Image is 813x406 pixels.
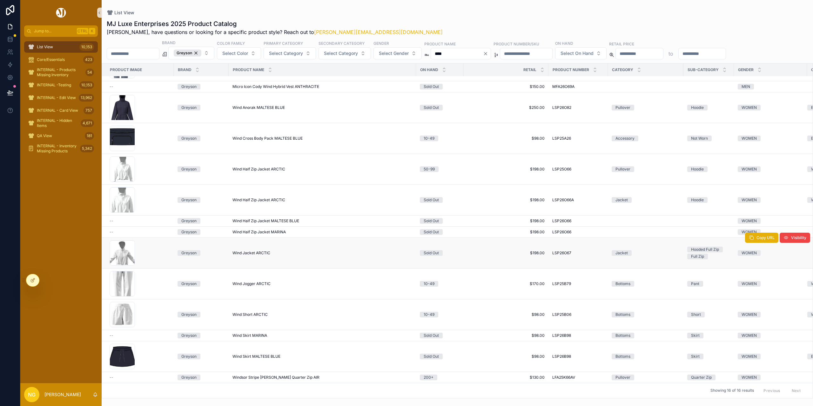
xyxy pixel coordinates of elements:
[738,218,803,224] a: WOMEN
[232,84,412,89] a: Micro Icon Cody Wind Hybrid Vest ANTHRACITE
[420,333,460,338] a: Sold Out
[612,333,680,338] a: Bottoms
[37,57,65,62] span: Core/Essentials
[424,84,439,90] div: Sold Out
[178,312,225,317] a: Greyson
[178,67,191,72] span: Brand
[181,375,197,380] div: Greyson
[552,136,604,141] a: LSP25A26
[424,229,439,235] div: Sold Out
[232,250,412,256] a: Wind Jacket ARCTIC
[174,50,201,57] div: Greyson
[742,84,750,90] div: MEN
[79,81,94,89] div: 10,153
[552,281,604,286] a: LSP25B79
[791,235,806,240] span: Visibility
[467,197,545,203] span: $198.00
[110,218,113,223] span: --
[552,197,574,203] span: LSP26O66A
[181,105,197,110] div: Greyson
[217,40,245,46] label: Color Family
[742,250,757,256] div: WOMEN
[615,281,630,287] div: Bottoms
[612,197,680,203] a: Jacket
[467,230,545,235] span: $198.00
[424,136,434,141] div: 10-49
[20,37,102,163] div: scrollable content
[114,10,134,16] span: List View
[467,375,545,380] a: $130.00
[688,67,719,72] span: Sub-Category
[742,229,757,235] div: WOMEN
[467,84,545,89] a: $150.00
[691,105,704,110] div: Hoodie
[420,281,460,287] a: 10-49
[742,166,757,172] div: WOMEN
[612,136,680,141] a: Accessory
[467,218,545,223] span: $198.00
[110,67,142,72] span: Product Image
[738,84,803,90] a: MEN
[110,333,170,338] a: --
[710,388,754,393] span: Showing 16 of 16 results
[110,230,170,235] a: --
[742,354,757,359] div: WOMEN
[424,354,439,359] div: Sold Out
[37,118,78,128] span: INTERNAL - Hidden Items
[738,354,803,359] a: WOMEN
[264,47,316,59] button: Select Button
[28,391,36,398] span: NG
[552,84,574,89] span: MFA26O69A
[552,250,571,256] span: LSP26O67
[424,218,439,224] div: Sold Out
[552,230,571,235] span: LSP26O66
[420,312,460,317] a: 10-49
[178,333,225,338] a: Greyson
[181,312,197,317] div: Greyson
[110,84,170,89] a: --
[552,218,571,223] span: LSP26O66
[232,281,271,286] span: Wind Jogger ARCTIC
[264,40,303,46] label: Primary Category
[232,197,412,203] a: Wind Half Zip Jacket ARCTIC
[373,40,389,46] label: Gender
[609,41,634,47] label: Retail Price
[742,105,757,110] div: WOMEN
[552,167,571,172] span: LSP25O66
[553,67,589,72] span: Product Number
[615,250,628,256] div: Jacket
[687,166,730,172] a: Hoodie
[691,197,704,203] div: Hoodie
[687,312,730,317] a: Short
[615,197,628,203] div: Jacket
[738,229,803,235] a: WOMEN
[467,167,545,172] a: $198.00
[232,354,412,359] a: Wind Skirt MALTESE BLUE
[37,143,77,154] span: INTERNAL - Inventory Missing Products
[424,250,439,256] div: Sold Out
[232,333,267,338] span: Wind Skirt MARINA
[745,233,778,243] button: Copy URL
[687,281,730,287] a: Pant
[738,67,754,72] span: Gender
[217,47,261,59] button: Select Button
[691,254,704,259] div: Full Zip
[232,105,412,110] a: Wind Anorak MALTESE BLUE
[232,136,412,141] a: Wind Cross Body Pack MALTESE BLUE
[424,41,456,47] label: Product Name
[552,354,604,359] a: LSP26B98
[379,50,409,57] span: Select Gender
[80,145,94,152] div: 5,342
[552,354,571,359] span: LSP26B98
[24,54,98,65] a: Core/Essentials423
[232,105,285,110] span: Wind Anorak MALTESE BLUE
[107,19,443,28] h1: MJ Luxe Enterprises 2025 Product Catalog
[420,166,460,172] a: 50-99
[552,230,604,235] a: LSP26O66
[178,136,225,141] a: Greyson
[424,375,433,380] div: 200+
[324,50,358,57] span: Select Category
[552,333,571,338] span: LSP26B98
[420,136,460,141] a: 10-49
